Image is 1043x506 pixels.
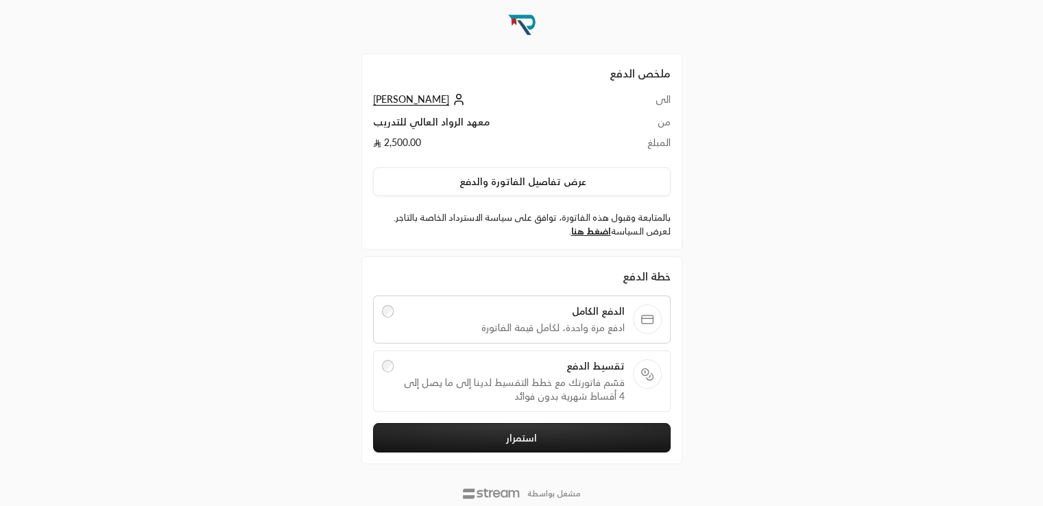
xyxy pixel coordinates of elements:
h2: ملخص الدفع [373,65,671,82]
img: Company Logo [503,5,540,43]
td: معهد الرواد العالي للتدريب [373,115,621,136]
td: المبلغ [621,136,670,156]
td: 2,500.00 [373,136,621,156]
span: ادفع مرة واحدة، لكامل قيمة الفاتورة [402,321,625,335]
td: من [621,115,670,136]
span: تقسيط الدفع [402,359,625,373]
button: عرض تفاصيل الفاتورة والدفع [373,167,671,196]
label: بالمتابعة وقبول هذه الفاتورة، توافق على سياسة الاسترداد الخاصة بالتاجر. لعرض السياسة . [373,211,671,238]
div: خطة الدفع [373,268,671,285]
span: الدفع الكامل [402,304,625,318]
a: [PERSON_NAME] [373,93,468,105]
span: قسّم فاتورتك مع خطط التقسيط لدينا إلى ما يصل إلى 4 أقساط شهرية بدون فوائد [402,376,625,403]
span: [PERSON_NAME] [373,93,449,106]
a: اضغط هنا [571,226,611,237]
input: تقسيط الدفعقسّم فاتورتك مع خطط التقسيط لدينا إلى ما يصل إلى 4 أقساط شهرية بدون فوائد [382,360,394,372]
button: استمرار [373,423,671,453]
input: الدفع الكاملادفع مرة واحدة، لكامل قيمة الفاتورة [382,305,394,317]
td: الى [621,93,670,115]
p: مشغل بواسطة [527,488,581,499]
